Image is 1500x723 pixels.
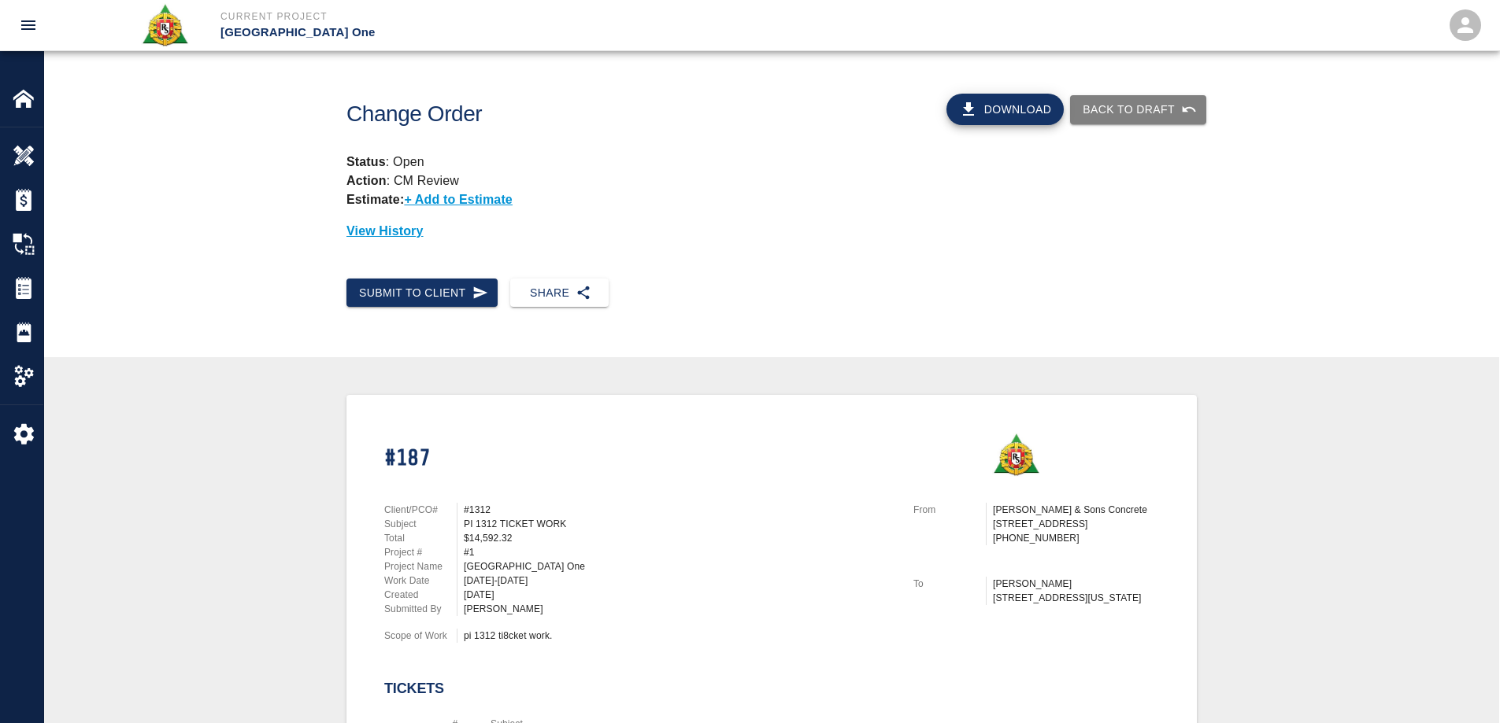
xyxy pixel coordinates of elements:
[220,9,835,24] p: Current Project
[464,559,894,574] div: [GEOGRAPHIC_DATA] One
[1421,647,1500,723] iframe: Chat Widget
[404,193,513,206] p: + Add to Estimate
[384,681,1159,698] h2: Tickets
[384,503,457,517] p: Client/PCO#
[946,94,1065,125] button: Download
[346,193,404,206] strong: Estimate:
[384,588,457,602] p: Created
[384,602,457,616] p: Submitted By
[464,503,894,517] div: #1312
[220,24,835,42] p: [GEOGRAPHIC_DATA] One
[141,3,189,47] img: Roger & Sons Concrete
[992,433,1040,477] img: Roger & Sons Concrete
[464,517,894,531] div: PI 1312 TICKET WORK
[384,574,457,588] p: Work Date
[1070,95,1206,124] button: Back to Draft
[993,531,1159,545] p: [PHONE_NUMBER]
[346,172,1197,190] p: : CM Review
[346,153,1197,172] p: : Open
[464,588,894,602] div: [DATE]
[346,155,386,168] strong: Status
[384,545,457,559] p: Project #
[384,531,457,545] p: Total
[464,629,894,643] div: pi 1312 ti8cket work.
[346,174,387,187] strong: Action
[384,517,457,531] p: Subject
[913,577,986,591] p: To
[913,503,986,517] p: From
[346,222,1197,241] p: View History
[510,279,609,308] button: Share
[9,6,47,44] button: open drawer
[346,101,837,127] h1: Change Order
[993,577,1159,591] p: [PERSON_NAME]
[346,279,498,308] button: Submit to Client
[384,559,457,574] p: Project Name
[993,503,1159,517] p: [PERSON_NAME] & Sons Concrete
[384,445,430,471] h1: #187
[993,517,1159,531] p: [STREET_ADDRESS]
[464,531,894,545] div: $14,592.32
[464,574,894,588] div: [DATE]-[DATE]
[464,545,894,559] div: #1
[993,591,1159,605] p: [STREET_ADDRESS][US_STATE]
[384,629,457,643] p: Scope of Work
[464,602,894,616] div: [PERSON_NAME]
